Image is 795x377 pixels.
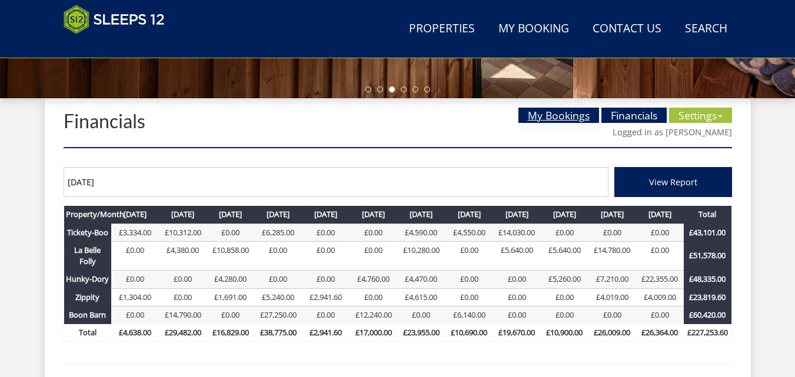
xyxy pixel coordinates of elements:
a: £0.00 [460,292,478,302]
a: £4,009.00 [644,292,676,302]
a: Contact Us [588,16,666,42]
a: £0.00 [174,292,192,302]
button: View Report [614,167,732,197]
a: £4,760.00 [357,273,390,284]
a: £10,280.00 [403,245,440,255]
a: £6,285.00 [262,227,294,238]
th: £17,000.00 [350,324,397,342]
a: £0.00 [269,273,287,284]
a: £0.00 [555,309,574,320]
a: Hunky-Dory [66,273,109,284]
a: £1,304.00 [119,292,151,302]
a: £4,019.00 [596,292,628,302]
a: Properties [404,16,480,42]
th: £51,578.00 [684,242,731,271]
iframe: Customer reviews powered by Trustpilot [58,41,181,51]
a: £4,280.00 [214,273,247,284]
th: £23,955.00 [397,324,445,342]
th: £19,670.00 [493,324,541,342]
span: View Report [649,176,697,188]
a: £0.00 [603,227,621,238]
th: Total [684,206,731,223]
th: £38,775.00 [254,324,302,342]
a: £12,240.00 [355,309,392,320]
a: Settings [669,108,732,123]
a: £0.00 [555,227,574,238]
th: £10,690.00 [445,324,493,342]
a: £0.00 [126,309,144,320]
a: £0.00 [269,245,287,255]
a: £4,380.00 [167,245,199,255]
a: Financials [601,108,667,123]
a: £0.00 [651,227,669,238]
a: Zippity [75,292,99,302]
a: £3,334.00 [119,227,151,238]
a: £0.00 [317,227,335,238]
a: £0.00 [508,292,526,302]
th: £227,253.60 [684,324,731,342]
th: [DATE] [445,206,493,223]
a: £4,615.00 [405,292,437,302]
a: Search [680,16,732,42]
img: Sleeps 12 [64,5,165,34]
a: £0.00 [555,292,574,302]
a: £4,590.00 [405,227,437,238]
a: £14,780.00 [594,245,630,255]
th: Total [64,324,111,342]
a: Financials [64,109,145,132]
input: Month/Year [64,167,608,197]
a: £0.00 [364,245,382,255]
a: £0.00 [174,273,192,284]
th: £29,482.00 [159,324,207,342]
a: £0.00 [317,245,335,255]
a: £0.00 [317,309,335,320]
a: £10,858.00 [212,245,249,255]
th: [DATE] [541,206,588,223]
a: £4,470.00 [405,273,437,284]
a: £10,312.00 [165,227,201,238]
a: £14,030.00 [498,227,535,238]
a: £0.00 [412,309,430,320]
th: £26,364.00 [636,324,684,342]
a: My Bookings [518,108,599,123]
a: £0.00 [126,245,144,255]
a: £7,210.00 [596,273,628,284]
a: £14,790.00 [165,309,201,320]
a: £27,250.00 [260,309,297,320]
a: Boon Barn [69,309,106,320]
th: £16,829.00 [207,324,254,342]
th: £60,420.00 [684,306,731,324]
a: £0.00 [364,292,382,302]
th: [DATE] [159,206,207,223]
a: £0.00 [460,273,478,284]
a: £5,260.00 [548,273,581,284]
th: £26,009.00 [588,324,636,342]
th: [DATE] [636,206,684,223]
a: £0.00 [221,309,240,320]
a: £5,640.00 [548,245,581,255]
a: £0.00 [508,309,526,320]
a: £0.00 [651,309,669,320]
a: £0.00 [651,245,669,255]
a: £0.00 [603,309,621,320]
a: £22,355.00 [641,273,678,284]
a: £0.00 [221,227,240,238]
th: [DATE] [207,206,254,223]
a: £5,240.00 [262,292,294,302]
th: [DATE] [111,206,159,223]
th: £43,101.00 [684,223,731,242]
a: Logged in as [PERSON_NAME] [613,126,732,138]
th: [DATE] [588,206,636,223]
a: £1,691.00 [214,292,247,302]
th: £4,638.00 [111,324,159,342]
a: £6,140.00 [453,309,485,320]
th: [DATE] [254,206,302,223]
a: £2,941.60 [310,292,342,302]
th: £23,819.60 [684,288,731,306]
th: £2,941.60 [302,324,350,342]
a: La Belle Folly [74,245,101,267]
a: Tickety-Boo [67,227,108,238]
a: £0.00 [317,273,335,284]
a: £5,640.00 [501,245,533,255]
th: [DATE] [350,206,397,223]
